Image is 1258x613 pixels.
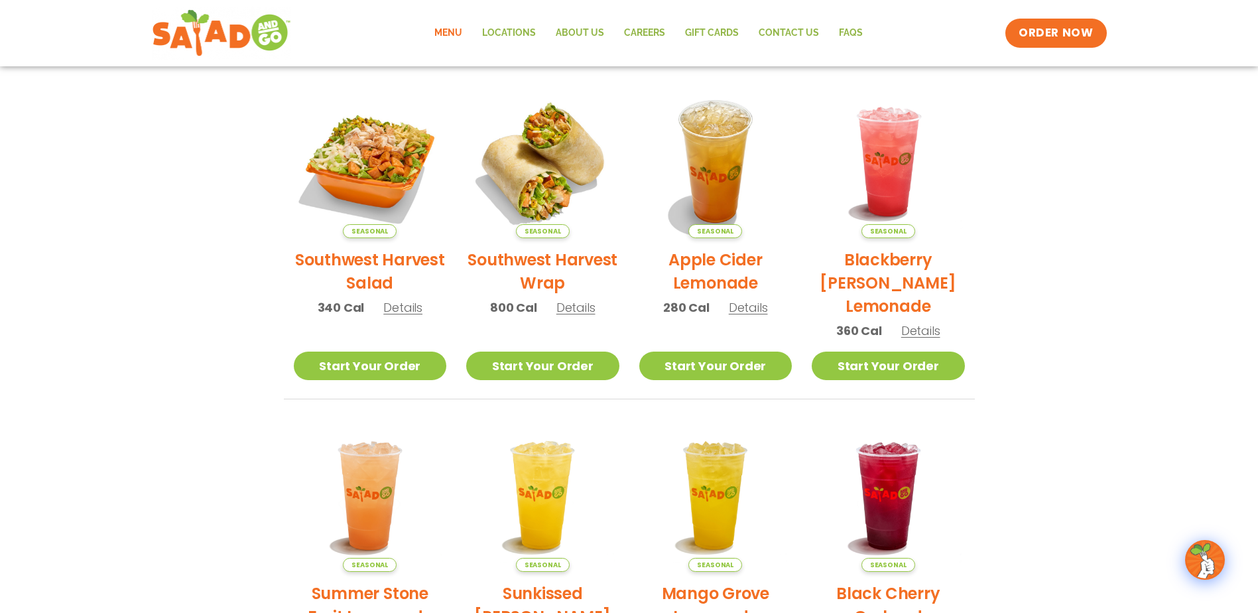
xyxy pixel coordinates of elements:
a: Start Your Order [466,352,619,380]
img: wpChatIcon [1186,541,1224,579]
span: Seasonal [861,224,915,238]
a: FAQs [829,18,873,48]
h2: Blackberry [PERSON_NAME] Lemonade [812,248,965,318]
span: Details [556,299,596,316]
nav: Menu [424,18,873,48]
span: 340 Cal [318,299,365,316]
span: 280 Cal [663,299,710,316]
a: Start Your Order [294,352,447,380]
a: Menu [424,18,472,48]
span: ORDER NOW [1019,25,1093,41]
span: Details [729,299,768,316]
a: Contact Us [749,18,829,48]
span: Seasonal [516,224,570,238]
img: Product photo for Southwest Harvest Salad [294,85,447,238]
img: Product photo for Summer Stone Fruit Lemonade [294,419,447,573]
img: Product photo for Sunkissed Yuzu Lemonade [466,419,619,573]
img: new-SAG-logo-768×292 [152,7,292,60]
img: Product photo for Black Cherry Orchard Lemonade [812,419,965,573]
a: GIFT CARDS [675,18,749,48]
h2: Apple Cider Lemonade [639,248,792,295]
span: Seasonal [688,558,742,572]
span: 800 Cal [490,299,537,316]
a: Start Your Order [812,352,965,380]
span: Seasonal [688,224,742,238]
span: Details [901,322,940,339]
a: Careers [614,18,675,48]
a: ORDER NOW [1005,19,1106,48]
span: Seasonal [861,558,915,572]
img: Product photo for Blackberry Bramble Lemonade [812,85,965,238]
a: About Us [546,18,614,48]
img: Product photo for Mango Grove Lemonade [639,419,792,573]
span: Details [383,299,422,316]
img: Product photo for Apple Cider Lemonade [639,85,792,238]
span: 360 Cal [836,322,882,340]
a: Start Your Order [639,352,792,380]
h2: Southwest Harvest Wrap [466,248,619,295]
span: Seasonal [343,558,397,572]
span: Seasonal [343,224,397,238]
h2: Southwest Harvest Salad [294,248,447,295]
a: Locations [472,18,546,48]
img: Product photo for Southwest Harvest Wrap [466,85,619,238]
span: Seasonal [516,558,570,572]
